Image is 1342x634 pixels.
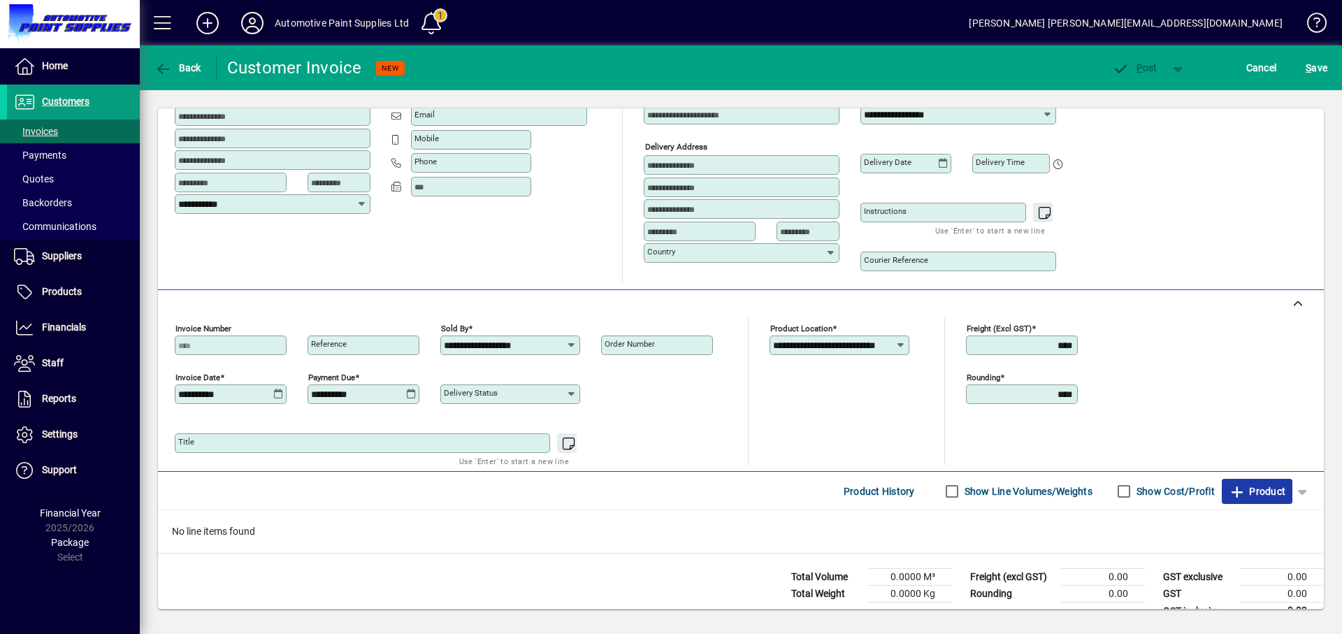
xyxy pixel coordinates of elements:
[1306,57,1327,79] span: ave
[1229,480,1285,503] span: Product
[1156,569,1240,586] td: GST exclusive
[42,357,64,368] span: Staff
[838,479,921,504] button: Product History
[868,586,952,603] td: 0.0000 Kg
[1302,55,1331,80] button: Save
[42,286,82,297] span: Products
[7,49,140,84] a: Home
[1061,569,1145,586] td: 0.00
[154,62,201,73] span: Back
[7,239,140,274] a: Suppliers
[7,167,140,191] a: Quotes
[1112,62,1157,73] span: ost
[7,417,140,452] a: Settings
[864,255,928,265] mat-label: Courier Reference
[14,150,66,161] span: Payments
[976,157,1025,167] mat-label: Delivery time
[1061,586,1145,603] td: 0.00
[42,96,89,107] span: Customers
[151,55,205,80] button: Back
[1246,57,1277,79] span: Cancel
[230,10,275,36] button: Profile
[1297,3,1325,48] a: Knowledge Base
[42,464,77,475] span: Support
[14,221,96,232] span: Communications
[864,157,911,167] mat-label: Delivery date
[969,12,1283,34] div: [PERSON_NAME] [PERSON_NAME][EMAIL_ADDRESS][DOMAIN_NAME]
[42,393,76,404] span: Reports
[414,110,435,120] mat-label: Email
[1240,586,1324,603] td: 0.00
[51,537,89,548] span: Package
[414,134,439,143] mat-label: Mobile
[175,324,231,333] mat-label: Invoice number
[1243,55,1280,80] button: Cancel
[647,247,675,257] mat-label: Country
[14,126,58,137] span: Invoices
[7,143,140,167] a: Payments
[158,510,1324,553] div: No line items found
[382,64,399,73] span: NEW
[864,206,907,216] mat-label: Instructions
[42,322,86,333] span: Financials
[14,197,72,208] span: Backorders
[7,382,140,417] a: Reports
[1105,55,1164,80] button: Post
[275,12,409,34] div: Automotive Paint Supplies Ltd
[967,324,1032,333] mat-label: Freight (excl GST)
[7,346,140,381] a: Staff
[7,453,140,488] a: Support
[770,324,832,333] mat-label: Product location
[178,437,194,447] mat-label: Title
[7,310,140,345] a: Financials
[227,57,362,79] div: Customer Invoice
[7,191,140,215] a: Backorders
[40,507,101,519] span: Financial Year
[963,586,1061,603] td: Rounding
[185,10,230,36] button: Add
[140,55,217,80] app-page-header-button: Back
[784,569,868,586] td: Total Volume
[605,339,655,349] mat-label: Order number
[963,569,1061,586] td: Freight (excl GST)
[1306,62,1311,73] span: S
[7,120,140,143] a: Invoices
[42,428,78,440] span: Settings
[459,453,569,469] mat-hint: Use 'Enter' to start a new line
[844,480,915,503] span: Product History
[42,250,82,261] span: Suppliers
[1222,479,1292,504] button: Product
[1137,62,1143,73] span: P
[784,586,868,603] td: Total Weight
[1134,484,1215,498] label: Show Cost/Profit
[935,222,1045,238] mat-hint: Use 'Enter' to start a new line
[967,373,1000,382] mat-label: Rounding
[42,60,68,71] span: Home
[175,373,220,382] mat-label: Invoice date
[7,215,140,238] a: Communications
[444,388,498,398] mat-label: Delivery status
[1156,603,1240,620] td: GST inclusive
[441,324,468,333] mat-label: Sold by
[311,339,347,349] mat-label: Reference
[14,173,54,185] span: Quotes
[414,157,437,166] mat-label: Phone
[7,275,140,310] a: Products
[1240,569,1324,586] td: 0.00
[962,484,1092,498] label: Show Line Volumes/Weights
[868,569,952,586] td: 0.0000 M³
[1240,603,1324,620] td: 0.00
[308,373,355,382] mat-label: Payment due
[1156,586,1240,603] td: GST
